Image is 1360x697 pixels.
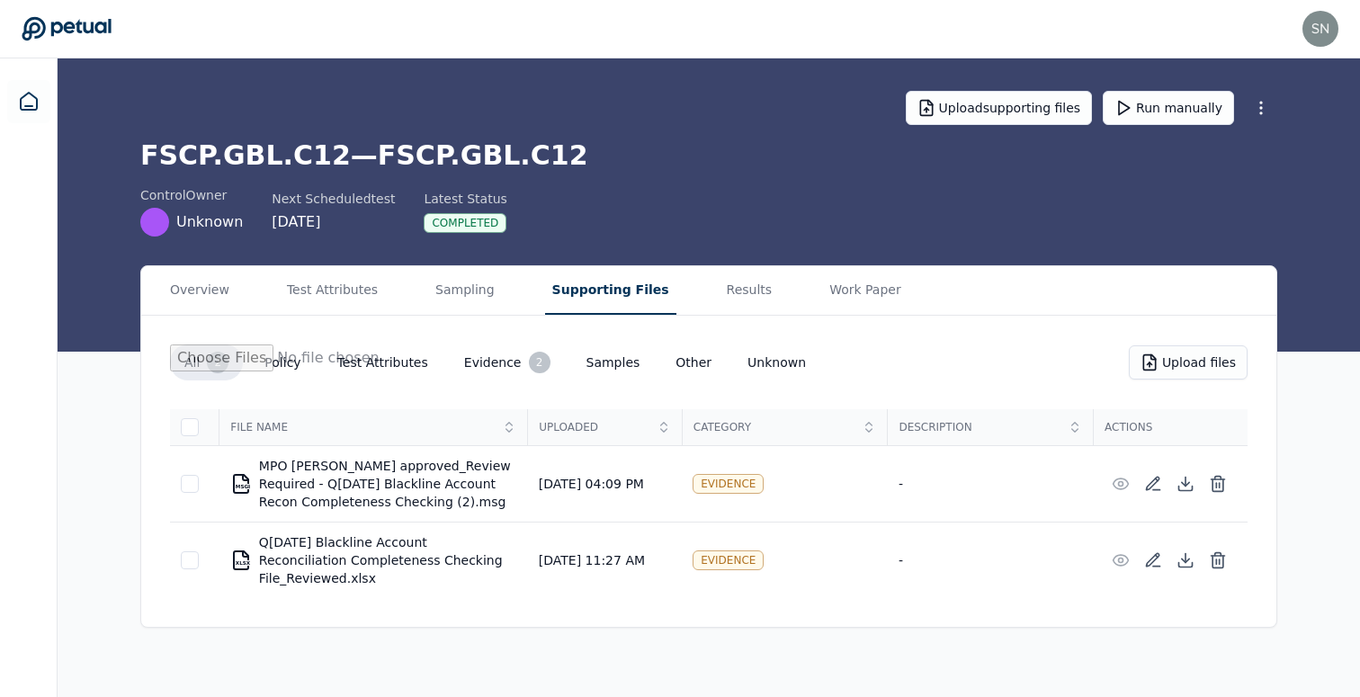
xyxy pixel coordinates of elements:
div: - [899,475,1083,493]
div: - [899,551,1083,569]
button: Sampling [428,266,502,315]
span: Description [899,420,1062,434]
button: Test Attributes [280,266,385,315]
button: Add/Edit Description [1137,544,1169,576]
button: Add/Edit Description [1137,468,1169,500]
button: Unknown [733,346,820,379]
button: Test Attributes [323,346,443,379]
button: Uploadsupporting files [906,91,1093,125]
div: 2 [207,352,228,373]
button: Delete File [1202,544,1234,576]
button: Preview File (hover for quick preview, click for full view) [1105,544,1137,576]
button: Delete File [1202,468,1234,500]
td: [DATE] 11:27 AM [528,523,682,599]
button: Preview File (hover for quick preview, click for full view) [1105,468,1137,500]
button: More Options [1245,92,1277,124]
div: MSGbabababa [236,484,250,489]
span: Unknown [176,211,243,233]
button: Evidence2 [450,344,565,380]
span: File Name [230,420,497,434]
div: Next Scheduled test [272,190,395,208]
button: Overview [163,266,237,315]
img: snir@petual.ai [1302,11,1338,47]
button: Samples [572,346,655,379]
button: Download File [1169,468,1202,500]
div: MPO [PERSON_NAME] approved_Review Required - Q[DATE] Blackline Account Recon Completeness Checkin... [230,457,517,511]
div: [DATE] [272,211,395,233]
div: Latest Status [424,190,506,208]
span: Actions [1105,420,1237,434]
button: Run manually [1103,91,1234,125]
div: control Owner [140,186,243,204]
h1: FSCP.GBL.C12 — FSCP.GBL.C12 [140,139,1277,172]
button: All2 [170,344,243,380]
button: Other [661,346,726,379]
td: [DATE] 04:09 PM [528,446,682,523]
button: Download File [1169,544,1202,576]
div: evidence [693,550,764,570]
button: Results [720,266,780,315]
button: Work Paper [822,266,908,315]
a: Go to Dashboard [22,16,112,41]
div: XLSXbabababa [236,560,250,566]
a: Dashboard [7,80,50,123]
div: 2 [529,352,550,373]
div: Q[DATE] Blackline Account Reconciliation Completeness Checking File_Reviewed.xlsx [230,533,517,587]
div: Completed [424,213,506,233]
button: Policy [250,346,315,379]
button: Upload files [1129,345,1248,380]
div: evidence [693,474,764,494]
span: Category [693,420,857,434]
button: Supporting Files [545,266,676,315]
span: Uploaded [539,420,650,434]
